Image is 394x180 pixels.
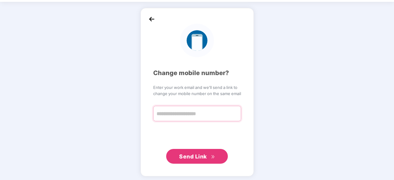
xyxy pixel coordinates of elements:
img: logo [180,24,214,57]
div: Change mobile number? [153,68,241,78]
span: Enter your work email and we’ll send a link to [153,84,241,90]
span: double-right [211,155,215,159]
img: back_icon [147,14,156,24]
span: Send Link [179,153,207,160]
span: change your mobile number on the same email [153,90,241,97]
button: Send Linkdouble-right [166,149,228,164]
